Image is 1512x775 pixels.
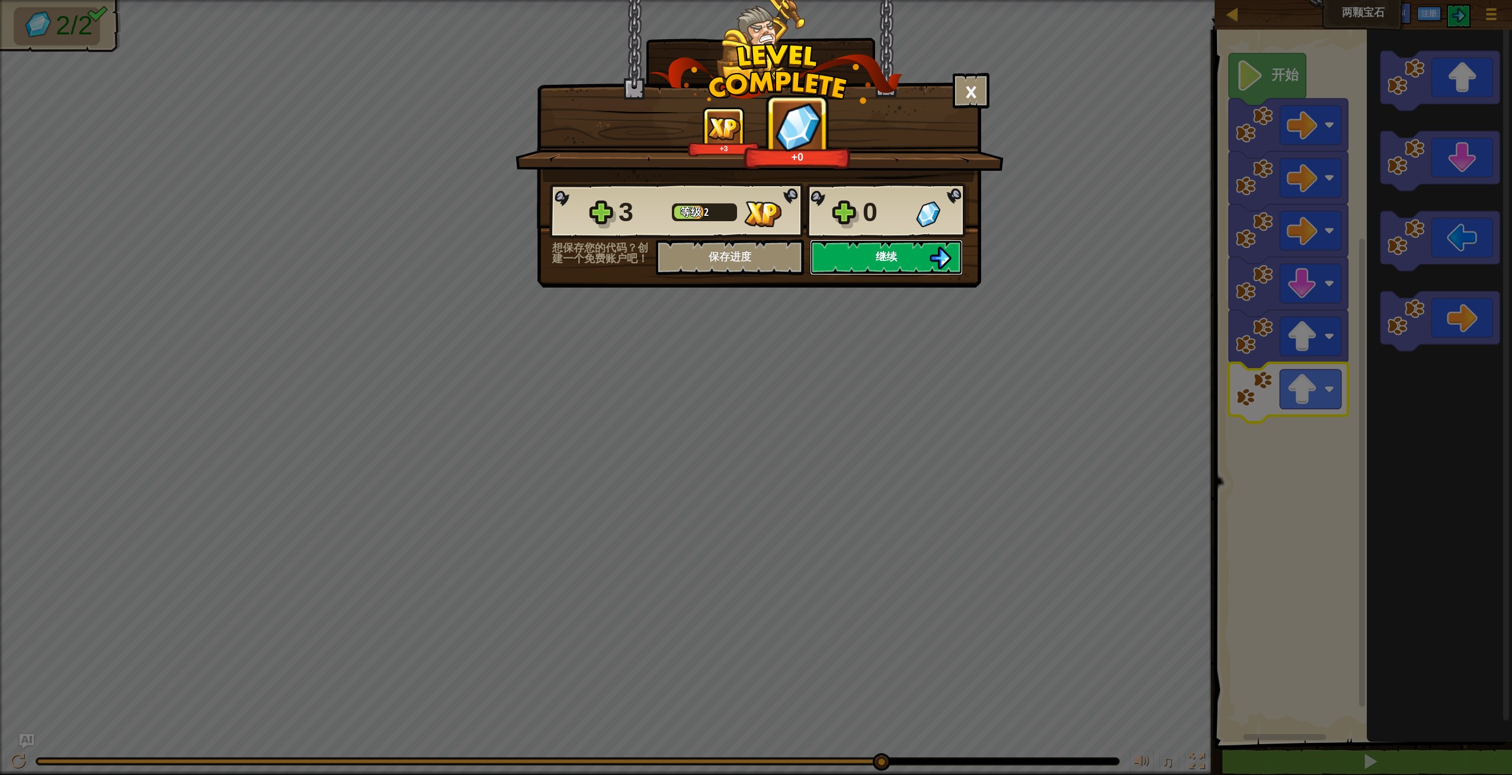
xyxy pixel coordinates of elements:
span: 2 [704,205,709,219]
img: 获得经验 [706,115,743,141]
div: 0 [863,193,909,231]
img: 获得经验 [744,201,781,227]
img: 获得宝石 [768,98,827,156]
img: 继续 [929,247,952,269]
button: 保存进度 [656,240,804,275]
button: × [953,73,989,109]
img: level_complete.png [649,44,903,104]
span: 等级 [680,205,704,219]
div: +0 [747,150,848,164]
span: 继续 [876,249,897,264]
div: 想保存您的代码？创建一个免费账户吧！ [552,243,656,264]
div: 3 [619,193,665,231]
button: 继续 [810,240,963,275]
img: 获得宝石 [916,201,940,227]
div: +3 [690,144,757,153]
